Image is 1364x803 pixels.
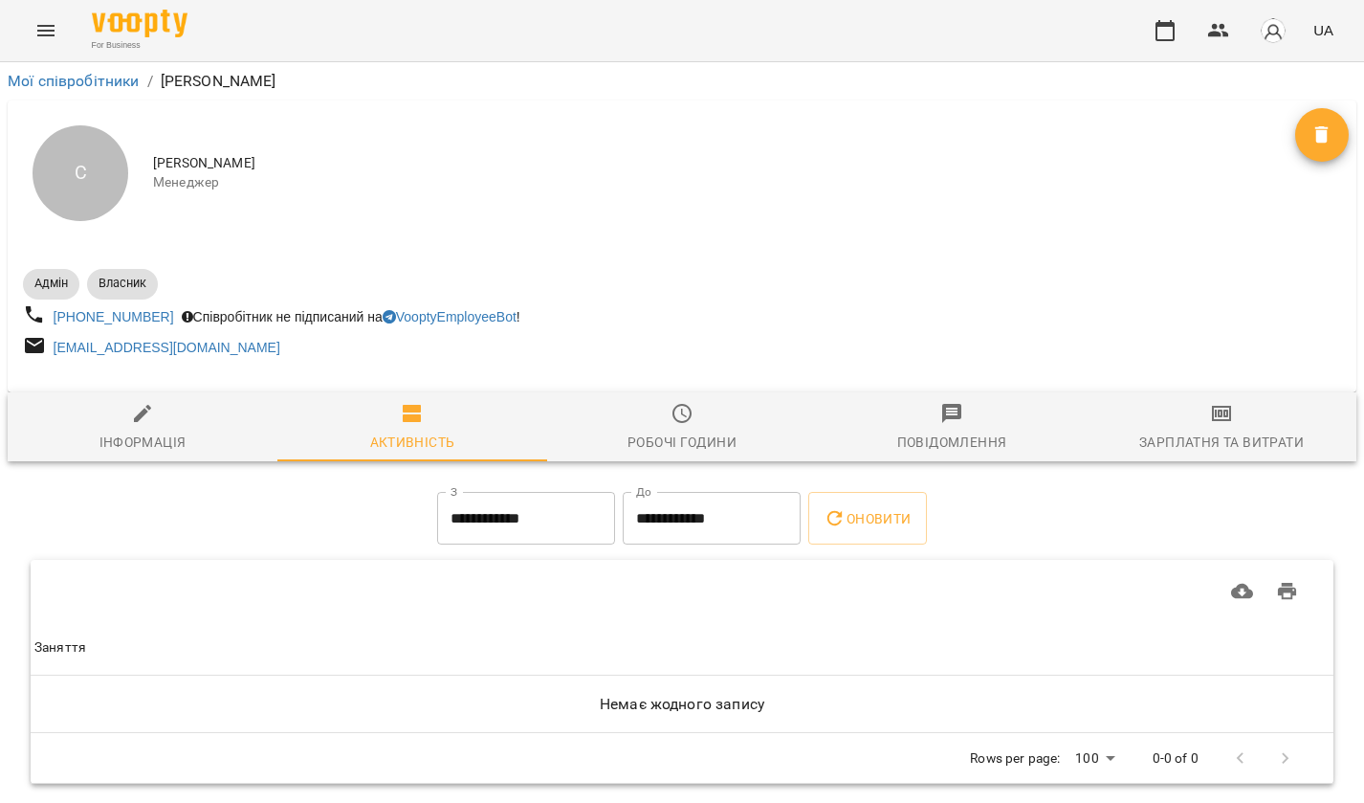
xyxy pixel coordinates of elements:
[161,70,276,93] p: [PERSON_NAME]
[23,275,79,292] span: Адмін
[33,125,128,221] div: С
[1220,569,1265,614] button: Завантажити CSV
[383,309,517,324] a: VooptyEmployeeBot
[31,560,1333,621] div: Table Toolbar
[808,492,926,546] button: Оновити
[178,303,524,330] div: Співробітник не підписаний на !
[627,431,737,454] div: Робочі години
[153,154,1295,173] span: [PERSON_NAME]
[1313,20,1333,40] span: UA
[1260,17,1287,44] img: avatar_s.png
[1153,749,1199,769] p: 0-0 of 0
[1306,12,1341,48] button: UA
[147,70,153,93] li: /
[92,10,187,37] img: Voopty Logo
[1295,108,1349,162] button: Видалити
[8,72,140,90] a: Мої співробітники
[370,431,455,454] div: Активність
[34,691,1330,718] h6: Немає жодного запису
[8,70,1356,93] nav: breadcrumb
[1067,745,1121,772] div: 100
[1265,569,1310,614] button: Друк
[99,431,187,454] div: Інформація
[87,275,158,292] span: Власник
[824,507,911,530] span: Оновити
[970,749,1060,769] p: Rows per page:
[54,340,280,355] a: [EMAIL_ADDRESS][DOMAIN_NAME]
[897,431,1007,454] div: Повідомлення
[153,173,1295,192] span: Менеджер
[34,636,1330,659] span: Заняття
[34,636,86,659] div: Заняття
[1139,431,1304,454] div: Зарплатня та Витрати
[92,39,187,52] span: For Business
[34,636,86,659] div: Sort
[23,8,69,54] button: Menu
[54,309,174,324] a: [PHONE_NUMBER]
